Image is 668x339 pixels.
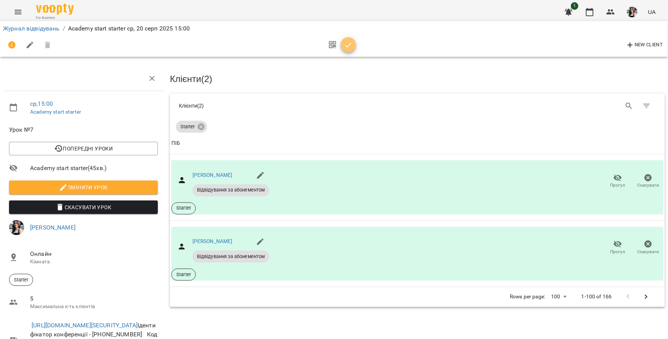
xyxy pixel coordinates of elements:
span: Starter [176,123,199,130]
p: Максимальна к-ть клієнтів [30,303,158,310]
span: 5 [30,294,158,303]
button: Next Page [637,288,655,306]
div: Starter [9,274,33,286]
a: Журнал відвідувань [3,25,60,32]
span: Academy start starter ( 45 хв. ) [30,164,158,173]
span: Відвідування за абонементом [192,187,270,193]
button: Прогул [603,171,633,192]
a: [PERSON_NAME] [192,238,233,244]
button: New Client [624,39,665,51]
button: Search [620,97,638,115]
div: ПІБ [171,139,180,148]
li: / [63,24,65,33]
span: Попередні уроки [15,144,152,153]
button: Попередні уроки [9,142,158,155]
span: ПІБ [171,139,663,148]
span: Онлайн [30,249,158,258]
button: Фільтр [638,97,656,115]
button: Menu [9,3,27,21]
span: Starter [172,271,195,278]
a: [URL][DOMAIN_NAME][SECURITY_DATA] [32,322,138,329]
span: Скасувати [638,182,659,189]
span: Starter [9,277,33,283]
h3: Клієнти ( 2 ) [170,74,665,84]
a: Academy start starter [30,109,81,115]
button: Скасувати Урок [9,201,158,214]
span: UA [648,8,656,16]
p: 1-100 of 166 [582,293,612,301]
span: Скасувати [638,249,659,255]
div: Клієнти ( 2 ) [179,102,412,109]
nav: breadcrumb [3,24,665,33]
span: New Client [626,41,663,50]
span: For Business [36,15,74,20]
span: Скасувати Урок [15,203,152,212]
span: 1 [571,2,579,10]
button: Змінити урок [9,181,158,194]
button: Скасувати [633,237,663,258]
span: Прогул [610,249,626,255]
div: Sort [171,139,180,148]
button: Скасувати [633,171,663,192]
span: Прогул [610,182,626,189]
p: Rows per page: [510,293,545,301]
button: UA [645,5,659,19]
div: 100 [548,291,570,302]
img: bfead1ea79d979fadf21ae46c61980e3.jpg [627,7,638,17]
span: Starter [172,205,195,211]
p: Кімната [30,258,158,266]
div: Table Toolbar [170,94,665,118]
span: Змінити урок [15,183,152,192]
span: Урок №7 [9,125,158,134]
img: bfead1ea79d979fadf21ae46c61980e3.jpg [9,220,24,235]
img: Voopty Logo [36,4,74,15]
button: Прогул [603,237,633,258]
div: Starter [176,121,207,133]
span: Відвідування за абонементом [192,253,270,260]
a: ср , 15:00 [30,100,53,107]
a: [PERSON_NAME] [30,224,76,231]
p: Academy start starter ср, 20 серп 2025 15:00 [68,24,190,33]
a: [PERSON_NAME] [192,172,233,178]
